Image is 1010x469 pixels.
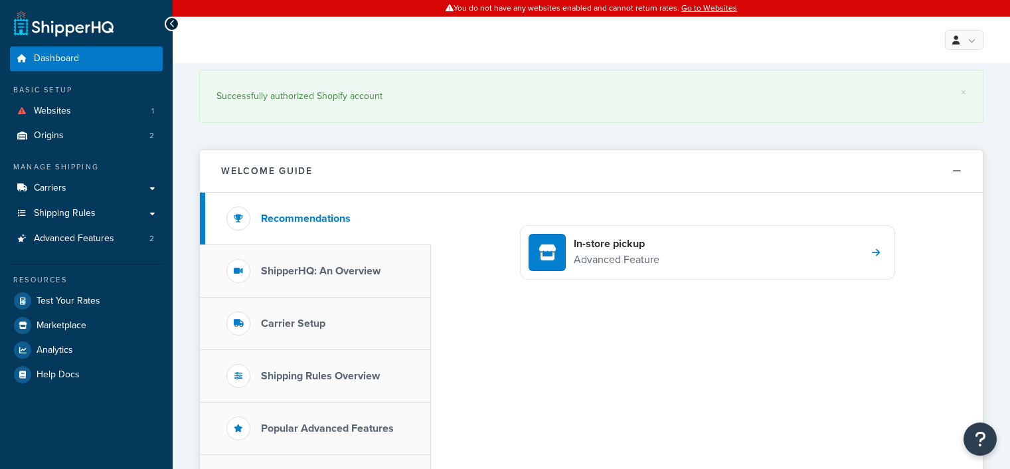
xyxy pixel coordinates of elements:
div: Resources [10,274,163,286]
li: Advanced Features [10,227,163,251]
span: Origins [34,130,64,141]
a: × [961,87,966,98]
span: Shipping Rules [34,208,96,219]
div: Basic Setup [10,84,163,96]
span: Carriers [34,183,66,194]
span: Websites [34,106,71,117]
span: Analytics [37,345,73,356]
button: Open Resource Center [964,422,997,456]
h3: Recommendations [261,213,351,225]
button: Welcome Guide [200,150,983,193]
a: Go to Websites [681,2,737,14]
span: Dashboard [34,53,79,64]
span: Marketplace [37,320,86,331]
a: Origins2 [10,124,163,148]
a: Marketplace [10,314,163,337]
h3: Carrier Setup [261,318,325,329]
span: 2 [149,233,154,244]
span: 1 [151,106,154,117]
h3: Shipping Rules Overview [261,370,380,382]
h2: Welcome Guide [221,166,313,176]
p: Advanced Feature [574,251,659,268]
li: Origins [10,124,163,148]
span: Advanced Features [34,233,114,244]
span: Test Your Rates [37,296,100,307]
div: Successfully authorized Shopify account [216,87,966,106]
a: Websites1 [10,99,163,124]
a: Dashboard [10,47,163,71]
a: Carriers [10,176,163,201]
h3: Popular Advanced Features [261,422,394,434]
a: Help Docs [10,363,163,387]
div: Manage Shipping [10,161,163,173]
a: Advanced Features2 [10,227,163,251]
span: Help Docs [37,369,80,381]
h4: In-store pickup [574,236,659,251]
a: Analytics [10,338,163,362]
a: Test Your Rates [10,289,163,313]
a: Shipping Rules [10,201,163,226]
h3: ShipperHQ: An Overview [261,265,380,277]
span: 2 [149,130,154,141]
